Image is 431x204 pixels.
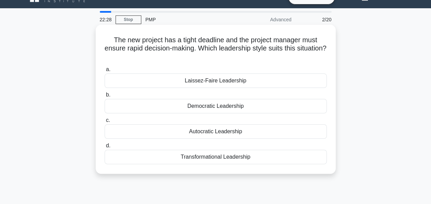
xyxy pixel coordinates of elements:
h5: The new project has a tight deadline and the project manager must ensure rapid decision-making. W... [104,36,327,61]
div: Laissez-Faire Leadership [105,73,327,88]
div: Democratic Leadership [105,99,327,113]
span: c. [106,117,110,123]
div: Advanced [236,13,296,26]
span: d. [106,143,110,148]
span: b. [106,92,110,98]
div: PMP [141,13,236,26]
div: 22:28 [96,13,116,26]
a: Stop [116,15,141,24]
div: Autocratic Leadership [105,124,327,139]
div: Transformational Leadership [105,150,327,164]
div: 2/20 [296,13,336,26]
span: a. [106,66,110,72]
